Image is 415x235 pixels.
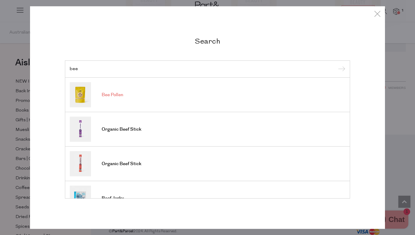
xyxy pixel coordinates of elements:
a: Organic Beef Stick [70,151,345,176]
img: Organic Beef Stick [70,151,91,176]
a: Beef Jerky [70,186,345,211]
a: Bee Pollen [70,82,345,107]
span: Beef Jerky [102,195,124,201]
img: Beef Jerky [70,186,91,211]
span: Organic Beef Stick [102,161,141,167]
img: Organic Beef Stick [70,117,91,142]
a: Organic Beef Stick [70,117,345,142]
span: Organic Beef Stick [102,126,141,132]
input: Search [70,67,345,71]
span: Bee Pollen [102,92,123,98]
img: Bee Pollen [70,82,91,107]
h2: Search [65,36,350,45]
